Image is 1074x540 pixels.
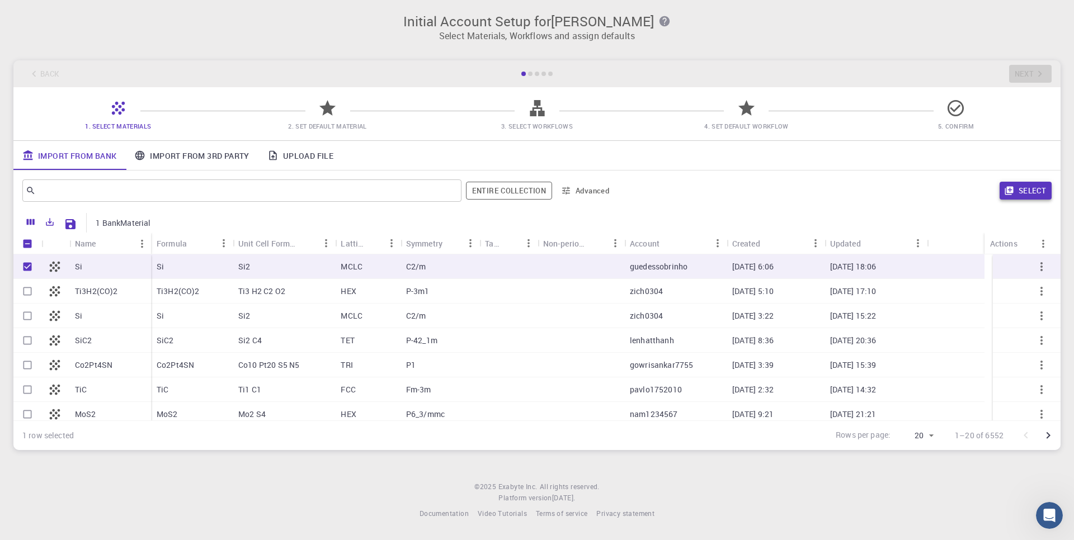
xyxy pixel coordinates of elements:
[157,384,168,395] p: TiC
[630,261,687,272] p: guedessobrinho
[157,286,200,297] p: Ti3H2(CO)2
[660,234,677,252] button: Sort
[1036,502,1063,529] iframe: Intercom live chat
[520,234,538,252] button: Menu
[238,233,299,254] div: Unit Cell Formula
[501,122,573,130] span: 3. Select Workflows
[830,335,877,346] p: [DATE] 20:36
[630,359,693,371] p: gowrisankar7755
[406,335,437,346] p: P-42_1m
[498,492,552,504] span: Platform version
[406,261,426,272] p: C2/m
[75,310,82,321] p: Si
[238,384,261,395] p: Ti1 C1
[341,233,364,254] div: Lattice
[133,235,151,253] button: Menu
[406,286,430,297] p: P-3m1
[1034,235,1052,253] button: Menu
[420,509,469,518] span: Documentation
[157,261,164,272] p: Si
[233,233,335,254] div: Unit Cell Formula
[238,359,299,371] p: Co10 Pt20 S5 N5
[22,8,63,18] span: Support
[732,261,774,272] p: [DATE] 6:06
[75,384,87,395] p: TiC
[630,233,660,254] div: Account
[732,233,760,254] div: Created
[238,409,266,420] p: Mo2 S4
[478,509,527,518] span: Video Tutorials
[502,234,520,252] button: Sort
[238,335,262,346] p: Si2 C4
[596,509,654,518] span: Privacy statement
[990,233,1018,254] div: Actions
[13,141,125,170] a: Import From Bank
[157,233,187,254] div: Formula
[760,234,778,252] button: Sort
[830,286,877,297] p: [DATE] 17:10
[157,409,178,420] p: MoS2
[40,213,59,231] button: Export
[157,310,164,321] p: Si
[479,233,537,254] div: Tags
[238,261,250,272] p: Si2
[96,235,114,253] button: Sort
[606,234,624,252] button: Menu
[624,233,727,254] div: Account
[732,384,774,395] p: [DATE] 2:32
[536,508,587,519] a: Terms of service
[406,384,431,395] p: Fm-3m
[341,310,362,321] p: MCLC
[830,359,877,371] p: [DATE] 15:39
[557,182,615,200] button: Advanced
[543,233,588,254] div: Non-periodic
[288,122,366,130] span: 2. Set Default Material
[365,234,383,252] button: Sort
[406,409,445,420] p: P6_3/mmc
[727,233,825,254] div: Created
[588,234,606,252] button: Sort
[630,409,678,420] p: nam1234567
[151,233,233,254] div: Formula
[157,335,174,346] p: SiC2
[20,29,1054,42] p: Select Materials, Workflows and assign defaults
[830,233,861,254] div: Updated
[85,122,151,130] span: 1. Select Materials
[341,409,356,420] p: HEX
[536,509,587,518] span: Terms of service
[938,122,974,130] span: 5. Confirm
[75,261,82,272] p: Si
[955,430,1004,441] p: 1–20 of 6552
[630,310,663,321] p: zich0304
[498,482,538,491] span: Exabyte Inc.
[630,286,663,297] p: zich0304
[909,234,927,252] button: Menu
[75,233,96,254] div: Name
[709,234,727,252] button: Menu
[807,234,825,252] button: Menu
[830,384,877,395] p: [DATE] 14:32
[215,234,233,252] button: Menu
[732,335,774,346] p: [DATE] 8:36
[341,335,354,346] p: TET
[704,122,788,130] span: 4. Set Default Workflow
[75,359,112,371] p: Co2Pt4SN
[341,359,352,371] p: TRI
[21,213,40,231] button: Columns
[596,508,654,519] a: Privacy statement
[401,233,479,254] div: Symmetry
[75,335,92,346] p: SiC2
[498,481,538,492] a: Exabyte Inc.
[552,493,576,502] span: [DATE] .
[732,286,774,297] p: [DATE] 5:10
[406,310,426,321] p: C2/m
[861,234,879,252] button: Sort
[341,286,356,297] p: HEX
[630,384,682,395] p: pavlo1752010
[732,359,774,371] p: [DATE] 3:39
[830,409,877,420] p: [DATE] 21:21
[41,233,69,254] div: Icon
[59,213,82,235] button: Save Explorer Settings
[466,182,552,200] span: Filter throughout whole library including sets (folders)
[984,233,1052,254] div: Actions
